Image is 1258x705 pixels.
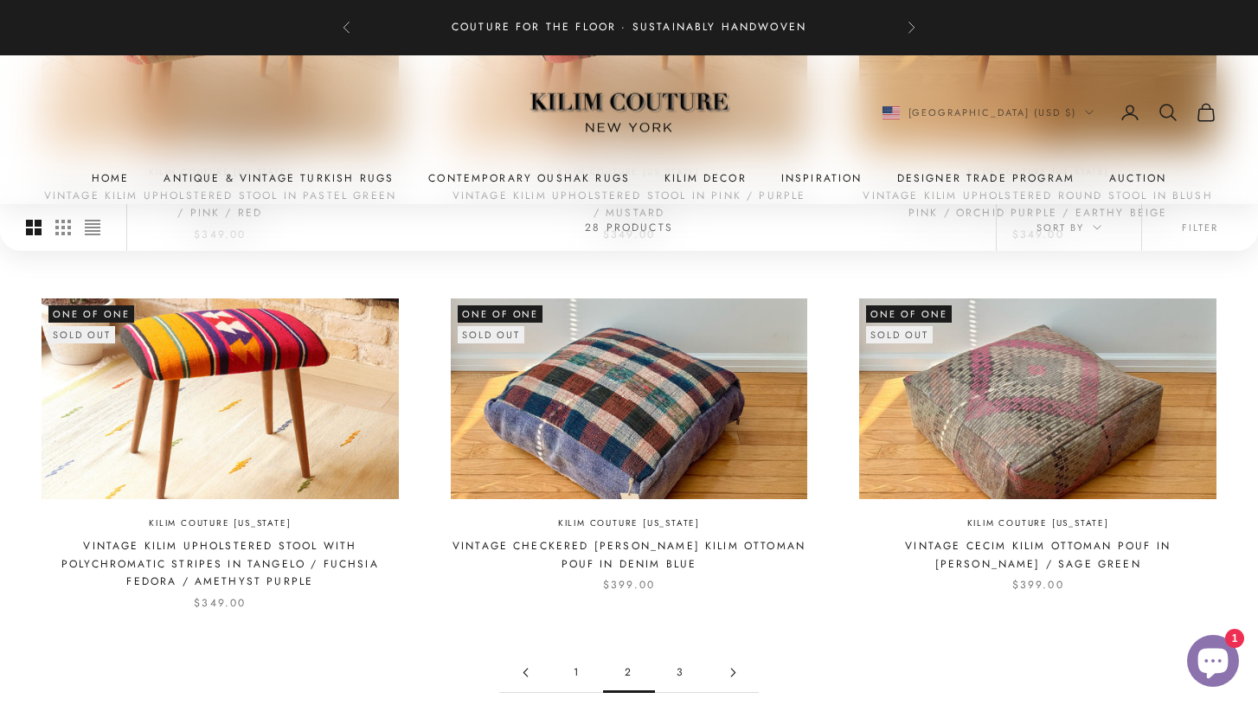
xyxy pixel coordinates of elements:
sold-out-badge: Sold out [866,326,933,343]
a: Home [92,170,130,187]
a: Vintage Kilim Upholstered Stool with Polychromatic Stripes in Tangelo / Fuchsia Fedora / Amethyst... [42,537,399,590]
nav: Pagination navigation [499,653,759,693]
span: 2 [603,653,655,692]
a: Go to page 3 [655,653,707,692]
span: One of One [866,305,952,323]
sale-price: $399.00 [1012,576,1064,593]
sold-out-badge: Sold out [48,326,115,343]
sold-out-badge: Sold out [458,326,524,343]
img: United States [883,106,900,119]
a: Go to page 1 [499,653,551,692]
img: Logo of Kilim Couture New York [521,72,737,154]
nav: Primary navigation [42,170,1216,187]
sale-price: $349.00 [194,594,246,612]
a: Kilim Couture [US_STATE] [149,516,291,531]
a: Antique & Vintage Turkish Rugs [164,170,394,187]
a: Designer Trade Program [897,170,1075,187]
a: Auction [1109,170,1166,187]
button: Filter [1142,204,1258,251]
a: Go to page 1 [551,653,603,692]
button: Switch to smaller product images [55,204,71,251]
span: One of One [458,305,543,323]
span: [GEOGRAPHIC_DATA] (USD $) [908,105,1077,120]
sale-price: $399.00 [603,576,655,593]
a: Kilim Couture [US_STATE] [558,516,700,531]
a: Vintage Checkered [PERSON_NAME] Kilim Ottoman Pouf in Denim Blue [451,537,808,573]
span: One of One [48,305,134,323]
p: 28 products [585,219,673,236]
button: Change country or currency [883,105,1094,120]
button: Sort by [997,204,1141,251]
a: Contemporary Oushak Rugs [428,170,630,187]
p: Couture for the Floor · Sustainably Handwoven [452,19,806,36]
button: Switch to larger product images [26,204,42,251]
a: Go to page 3 [707,653,759,692]
inbox-online-store-chat: Shopify online store chat [1182,635,1244,691]
span: Sort by [1037,220,1101,235]
a: Kilim Couture [US_STATE] [967,516,1109,531]
button: Switch to compact product images [85,204,100,251]
a: Vintage Cecim Kilim Ottoman Pouf in [PERSON_NAME] / Sage Green [859,537,1216,573]
summary: Kilim Decor [664,170,747,187]
a: Inspiration [781,170,863,187]
nav: Secondary navigation [883,102,1217,123]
